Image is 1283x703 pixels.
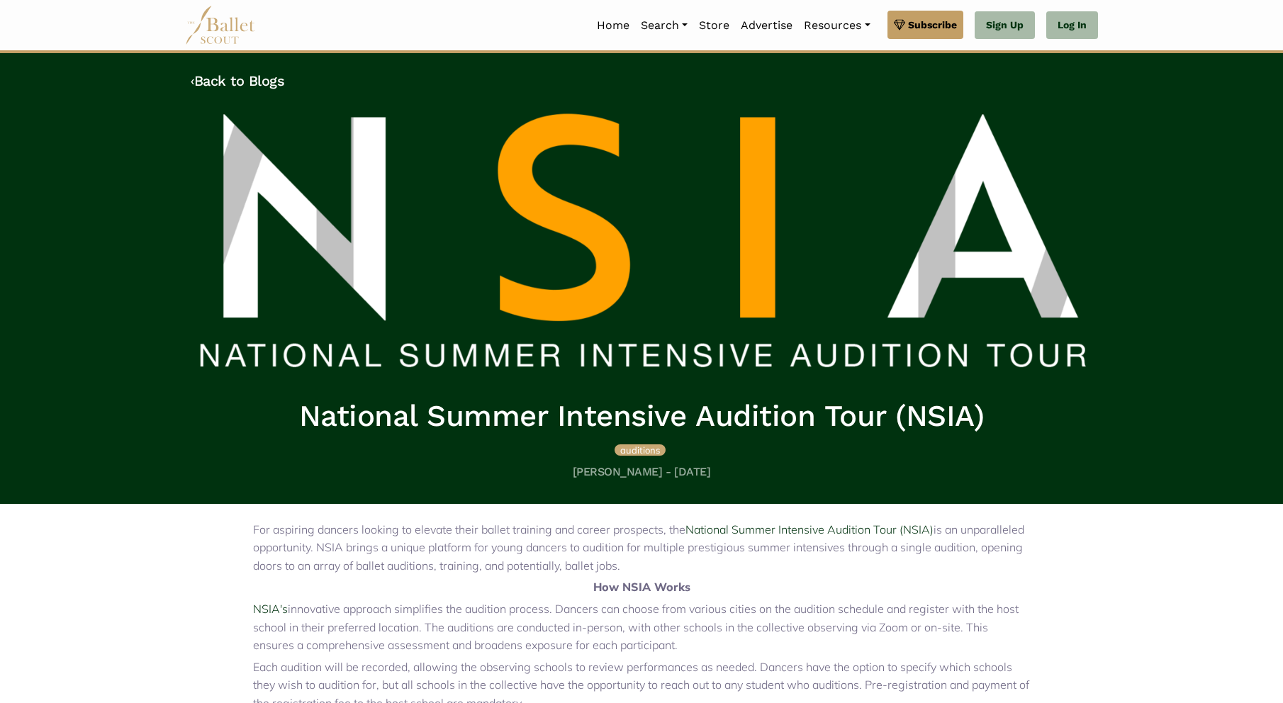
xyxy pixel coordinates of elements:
[191,72,284,89] a: ‹Back to Blogs
[1046,11,1098,40] a: Log In
[191,397,1092,436] h1: National Summer Intensive Audition Tour (NSIA)
[693,11,735,40] a: Store
[620,444,660,456] span: auditions
[615,442,666,456] a: auditions
[894,17,905,33] img: gem.svg
[253,521,1030,575] p: For aspiring dancers looking to elevate their ballet training and career prospects, the is an unp...
[253,600,1030,655] p: innovative approach simplifies the audition process. Dancers can choose from various cities on th...
[685,522,934,536] a: National Summer Intensive Audition Tour (NSIA)
[798,11,875,40] a: Resources
[253,602,288,616] a: NSIA's
[591,11,635,40] a: Home
[735,11,798,40] a: Advertise
[191,107,1092,386] img: header_image.img
[975,11,1035,40] a: Sign Up
[191,465,1092,480] h5: [PERSON_NAME] - [DATE]
[593,580,690,594] strong: How NSIA Works
[887,11,963,39] a: Subscribe
[908,17,957,33] span: Subscribe
[191,72,194,89] code: ‹
[635,11,693,40] a: Search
